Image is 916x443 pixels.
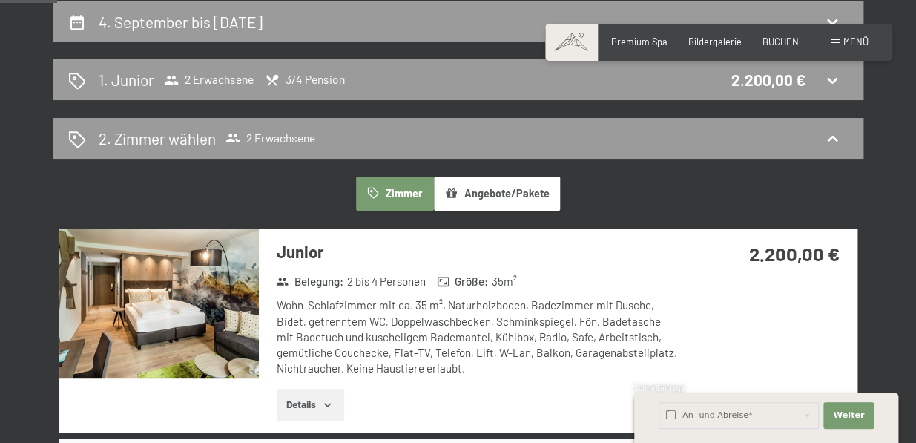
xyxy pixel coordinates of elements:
h3: Junior [277,240,678,263]
div: 2.200,00 € [731,69,805,91]
a: Bildergalerie [688,36,742,47]
h2: 4. September bis [DATE] [99,13,263,31]
a: Premium Spa [611,36,668,47]
span: 2 Erwachsene [164,73,254,88]
button: Zimmer [356,177,433,211]
h2: 1. Junior [99,69,154,91]
strong: 2.200,00 € [748,242,839,265]
button: Details [277,389,344,421]
h2: 2. Zimmer wählen [99,128,216,149]
span: 35 m² [492,274,517,289]
span: Menü [843,36,869,47]
div: Wohn-Schlafzimmer mit ca. 35 m², Naturholzboden, Badezimmer mit Dusche, Bidet, getrenntem WC, Dop... [277,298,678,376]
span: Weiter [833,410,864,421]
span: 2 Erwachsene [225,131,315,145]
img: mss_renderimg.php [59,229,259,378]
strong: Belegung : [276,274,343,289]
button: Weiter [823,402,874,429]
span: Schnellanfrage [634,384,685,393]
span: 3/4 Pension [265,73,345,88]
strong: Größe : [437,274,489,289]
button: Angebote/Pakete [434,177,560,211]
a: BUCHEN [762,36,799,47]
span: 2 bis 4 Personen [346,274,425,289]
